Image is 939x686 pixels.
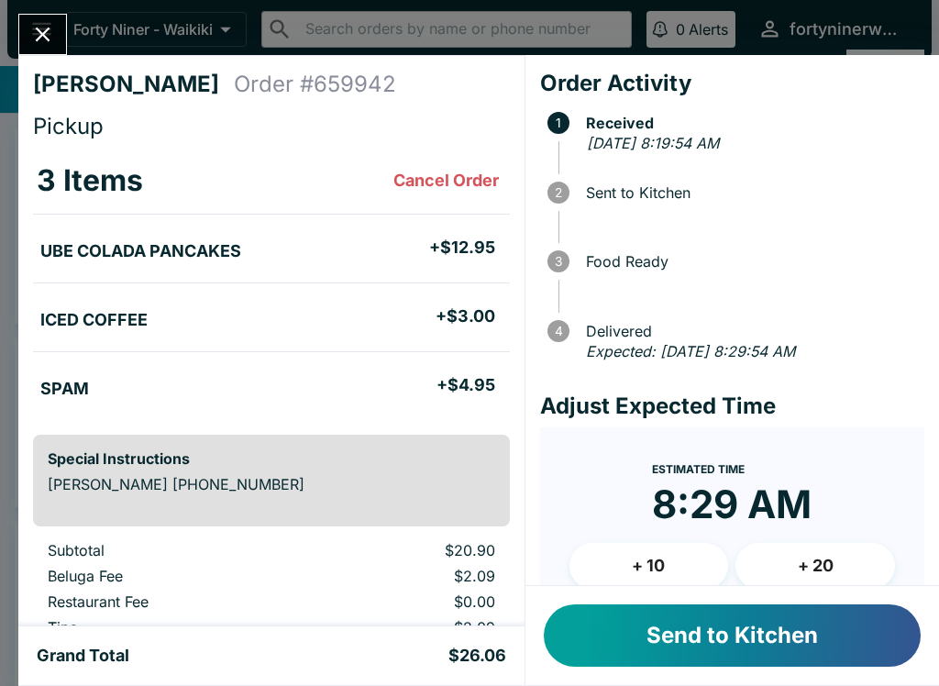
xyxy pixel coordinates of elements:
text: 3 [555,254,562,269]
p: Subtotal [48,541,285,559]
button: + 10 [569,543,729,589]
button: Close [19,15,66,54]
h5: UBE COLADA PANCAKES [40,240,241,262]
h3: 3 Items [37,162,143,199]
button: Send to Kitchen [544,604,921,667]
h5: + $4.95 [436,374,495,396]
em: Expected: [DATE] 8:29:54 AM [586,342,795,360]
span: Food Ready [577,253,924,270]
table: orders table [33,541,510,669]
text: 2 [555,185,562,200]
table: orders table [33,148,510,420]
span: Received [577,115,924,131]
h5: + $12.95 [429,237,495,259]
em: [DATE] 8:19:54 AM [587,134,719,152]
h5: + $3.00 [436,305,495,327]
text: 4 [554,324,562,338]
h5: ICED COFFEE [40,309,148,331]
p: Beluga Fee [48,567,285,585]
h4: [PERSON_NAME] [33,71,234,98]
p: [PERSON_NAME] [PHONE_NUMBER] [48,475,495,493]
span: Delivered [577,323,924,339]
h4: Order # 659942 [234,71,396,98]
p: $0.00 [315,592,494,611]
p: Tips [48,618,285,636]
h6: Special Instructions [48,449,495,468]
text: 1 [556,116,561,130]
span: Sent to Kitchen [577,184,924,201]
p: Restaurant Fee [48,592,285,611]
h4: Adjust Expected Time [540,393,924,420]
button: + 20 [735,543,895,589]
time: 8:29 AM [652,481,812,528]
button: Cancel Order [386,162,506,199]
p: $2.09 [315,567,494,585]
h5: $26.06 [448,645,506,667]
h5: Grand Total [37,645,129,667]
h5: SPAM [40,378,89,400]
p: $20.90 [315,541,494,559]
p: $2.09 [315,618,494,636]
h4: Order Activity [540,70,924,97]
span: Pickup [33,113,104,139]
span: Estimated Time [652,462,745,476]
